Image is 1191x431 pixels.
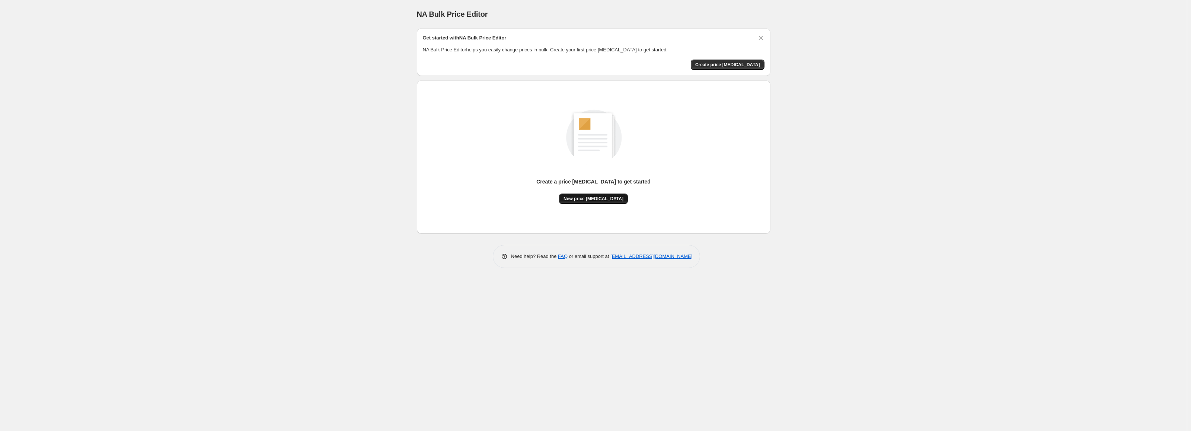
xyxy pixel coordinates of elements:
button: New price [MEDICAL_DATA] [559,194,628,204]
a: FAQ [558,253,568,259]
span: New price [MEDICAL_DATA] [563,196,623,202]
span: Need help? Read the [511,253,558,259]
h2: Get started with NA Bulk Price Editor [423,34,507,42]
button: Dismiss card [757,34,764,42]
span: or email support at [568,253,610,259]
span: Create price [MEDICAL_DATA] [695,62,760,68]
p: Create a price [MEDICAL_DATA] to get started [536,178,651,185]
a: [EMAIL_ADDRESS][DOMAIN_NAME] [610,253,692,259]
span: NA Bulk Price Editor [417,10,488,18]
button: Create price change job [691,60,764,70]
p: NA Bulk Price Editor helps you easily change prices in bulk. Create your first price [MEDICAL_DAT... [423,46,764,54]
